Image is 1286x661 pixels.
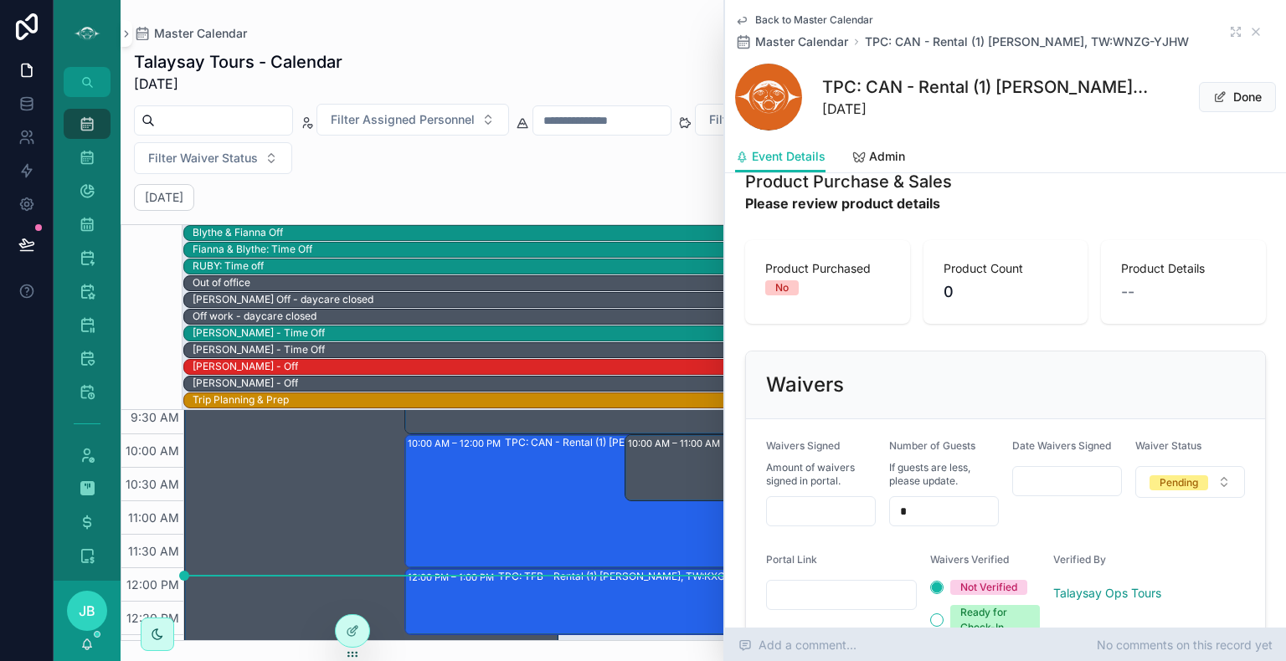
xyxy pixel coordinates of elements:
[852,141,905,175] a: Admin
[79,601,95,621] span: JB
[193,226,283,239] div: Blythe & Fianna Off
[193,342,325,357] div: Richard - Time Off
[331,111,475,128] span: Filter Assigned Personnel
[735,13,873,27] a: Back to Master Calendar
[766,371,844,398] h2: Waivers
[121,443,183,458] span: 10:00 AM
[148,150,258,167] span: Filter Waiver Status
[193,309,316,324] div: Off work - daycare closed
[1121,280,1134,304] span: --
[134,50,342,74] h1: Talaysay Tours - Calendar
[193,393,289,407] div: Trip Planning & Prep
[193,343,325,356] div: [PERSON_NAME] - Time Off
[154,25,247,42] span: Master Calendar
[960,605,1030,635] div: Ready for Check-In
[765,260,890,277] span: Product Purchased
[193,360,298,373] div: [PERSON_NAME] - Off
[752,148,826,165] span: Event Details
[122,577,183,592] span: 12:00 PM
[1053,553,1106,566] span: Verified By
[193,377,298,390] div: [PERSON_NAME] - Off
[1160,475,1198,490] div: Pending
[1121,260,1246,277] span: Product Details
[869,148,905,165] span: Admin
[755,13,873,27] span: Back to Master Calendar
[1097,637,1273,653] span: No comments on this record yet
[405,569,1284,634] div: 12:00 PM – 1:00 PMTPC: TFB - Rental (1) [PERSON_NAME], TW:KXGG-SSKF
[865,33,1189,50] a: TPC: CAN - Rental (1) [PERSON_NAME], TW:WNZG-YJHW
[193,259,264,273] div: RUBY: Time off
[145,189,183,206] h2: [DATE]
[122,611,183,625] span: 12:30 PM
[121,477,183,491] span: 10:30 AM
[193,392,289,407] div: Trip Planning & Prep
[766,439,840,452] span: Waivers Signed
[124,544,183,558] span: 11:30 AM
[134,25,247,42] a: Master Calendar
[54,97,121,581] div: scrollable content
[1199,82,1276,112] button: Done
[889,461,999,488] span: If guests are less, please update.
[193,275,250,290] div: Out of office
[124,510,183,525] span: 11:00 AM
[193,293,373,306] div: [PERSON_NAME] Off - daycare closed
[193,259,264,274] div: RUBY: Time off
[822,75,1150,99] h1: TPC: CAN - Rental (1) [PERSON_NAME], TW:WNZG-YJHW
[505,436,779,449] div: TPC: CAN - Rental (1) [PERSON_NAME], TW:WNZG-YJHW
[822,99,1150,119] span: [DATE]
[316,104,509,136] button: Select Button
[134,142,292,174] button: Select Button
[74,20,100,47] img: App logo
[126,410,183,424] span: 9:30 AM
[193,310,316,323] div: Off work - daycare closed
[193,325,325,341] div: Richard - Time Off
[134,74,342,94] span: [DATE]
[1135,439,1201,452] span: Waiver Status
[775,280,789,295] div: No
[405,435,778,567] div: 10:00 AM – 12:00 PMTPC: CAN - Rental (1) [PERSON_NAME], TW:WNZG-YJHW
[193,276,250,290] div: Out of office
[766,461,876,488] span: Amount of waivers signed in portal.
[193,242,312,257] div: Fianna & Blythe: Time Off
[625,435,998,500] div: 10:00 AM – 11:00 AMTalaysay Tours X Prana Sauna
[1012,439,1111,452] span: Date Waivers Signed
[193,243,312,256] div: Fianna & Blythe: Time Off
[1135,466,1245,498] button: Select Button
[944,260,1068,277] span: Product Count
[695,104,863,136] button: Select Button
[193,225,283,240] div: Blythe & Fianna Off
[745,170,952,193] h1: Product Purchase & Sales
[735,33,848,50] a: Master Calendar
[193,376,298,391] div: Candace - Off
[498,570,764,583] div: TPC: TFB - Rental (1) [PERSON_NAME], TW:KXGG-SSKF
[408,435,505,452] div: 10:00 AM – 12:00 PM
[408,569,498,586] div: 12:00 PM – 1:00 PM
[709,111,829,128] span: Filter Payment Status
[745,193,952,213] strong: Please review product details
[735,141,826,173] a: Event Details
[960,580,1017,595] div: Not Verified
[193,326,325,340] div: [PERSON_NAME] - Time Off
[193,292,373,307] div: Becky Off - daycare closed
[1053,585,1161,602] a: Talaysay Ops Tours
[944,280,1068,304] span: 0
[889,439,975,452] span: Number of Guests
[766,553,817,566] span: Portal Link
[628,435,724,452] div: 10:00 AM – 11:00 AM
[193,359,298,374] div: Candace - Off
[755,33,848,50] span: Master Calendar
[738,637,856,653] span: Add a comment...
[930,553,1009,566] span: Waivers Verified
